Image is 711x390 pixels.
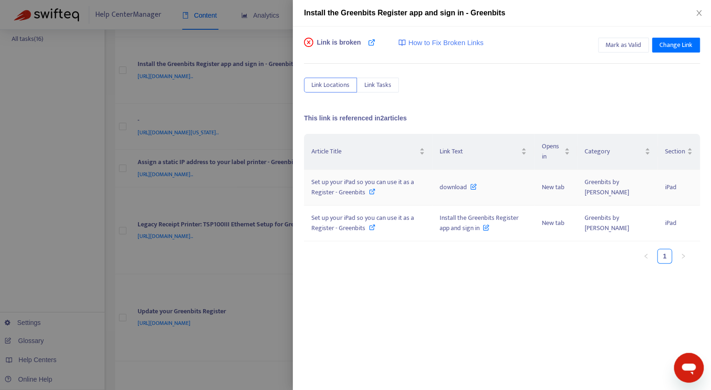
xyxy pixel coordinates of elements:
[665,146,685,157] span: Section
[680,253,686,259] span: right
[639,249,653,264] button: left
[304,78,357,93] button: Link Locations
[408,38,483,48] span: How to Fix Broken Links
[311,80,349,90] span: Link Locations
[440,212,519,233] span: Install the Greenbits Register app and sign in
[534,134,577,170] th: Opens in
[665,182,677,192] span: iPad
[692,9,705,18] button: Close
[541,218,564,228] span: New tab
[311,212,414,233] span: Set up your iPad so you can use it as a Register - Greenbits
[364,80,391,90] span: Link Tasks
[440,146,520,157] span: Link Text
[665,218,677,228] span: iPad
[676,249,691,264] li: Next Page
[585,177,629,198] span: Greenbits by [PERSON_NAME]
[440,182,477,192] span: download
[598,38,649,53] button: Mark as Valid
[577,134,658,170] th: Category
[304,134,432,170] th: Article Title
[674,353,704,383] iframe: Button to launch messaging window, conversation in progress
[304,38,313,47] span: close-circle
[585,212,629,233] span: Greenbits by [PERSON_NAME]
[676,249,691,264] button: right
[357,78,399,93] button: Link Tasks
[658,249,671,263] a: 1
[659,40,692,50] span: Change Link
[304,9,505,17] span: Install the Greenbits Register app and sign in - Greenbits
[398,39,406,46] img: image-link
[317,38,361,56] span: Link is broken
[652,38,700,53] button: Change Link
[695,9,703,17] span: close
[585,146,643,157] span: Category
[311,177,414,198] span: Set up your iPad so you can use it as a Register - Greenbits
[398,38,483,48] a: How to Fix Broken Links
[639,249,653,264] li: Previous Page
[643,253,649,259] span: left
[541,141,562,162] span: Opens in
[304,114,407,122] span: This link is referenced in 2 articles
[658,134,700,170] th: Section
[606,40,641,50] span: Mark as Valid
[311,146,417,157] span: Article Title
[541,182,564,192] span: New tab
[657,249,672,264] li: 1
[432,134,534,170] th: Link Text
